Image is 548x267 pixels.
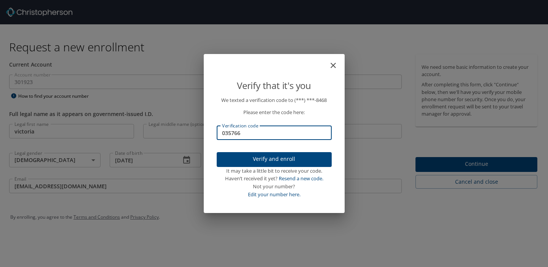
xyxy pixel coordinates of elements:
p: Verify that it's you [217,78,332,93]
button: Verify and enroll [217,152,332,167]
p: We texted a verification code to (***) ***- 8468 [217,96,332,104]
button: close [332,57,342,66]
a: Resend a new code. [279,175,323,182]
div: Not your number? [217,183,332,191]
div: Haven’t received it yet? [217,175,332,183]
p: Please enter the code here: [217,108,332,116]
div: It may take a little bit to receive your code. [217,167,332,175]
a: Edit your number here. [248,191,300,198]
span: Verify and enroll [223,154,326,164]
